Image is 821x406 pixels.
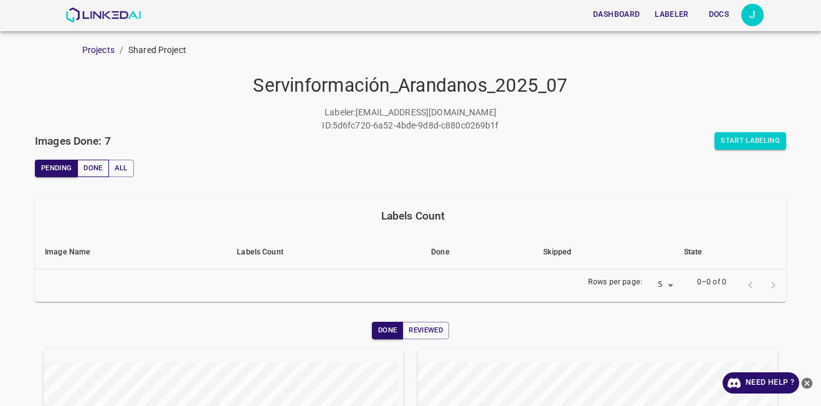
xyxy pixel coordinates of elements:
button: Open settings [741,4,764,26]
img: LinkedAI [65,7,141,22]
button: close-help [799,372,815,394]
h4: Servinformación_Arandanos_2025_07 [35,74,786,97]
p: Shared Project [128,44,186,57]
div: J [741,4,764,26]
p: 0–0 of 0 [697,277,726,288]
button: All [108,160,134,177]
a: Need Help ? [723,372,799,394]
div: Labels Count [45,207,781,225]
th: Image Name [35,236,227,269]
button: Done [372,322,403,339]
th: Skipped [533,236,673,269]
button: Docs [699,4,739,25]
div: 5 [647,277,677,294]
button: Dashboard [588,4,645,25]
h6: Images Done: 7 [35,132,111,150]
p: [EMAIL_ADDRESS][DOMAIN_NAME] [356,106,496,119]
button: Labeler [650,4,693,25]
p: Rows per page: [588,277,642,288]
a: Labeler [647,2,696,27]
p: 5d6fc720-6a52-4bde-9d8d-c880c0269b1f [333,119,499,132]
a: Docs [696,2,741,27]
th: Done [421,236,533,269]
button: Reviewed [402,322,449,339]
th: State [674,236,787,269]
p: Labeler : [325,106,356,119]
li: / [120,44,123,57]
th: Labels Count [227,236,421,269]
button: Start Labeling [714,132,786,150]
button: Pending [35,160,78,177]
a: Dashboard [586,2,647,27]
nav: breadcrumb [82,44,821,57]
button: Done [77,160,108,177]
a: Projects [82,45,115,55]
p: ID : [322,119,332,132]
